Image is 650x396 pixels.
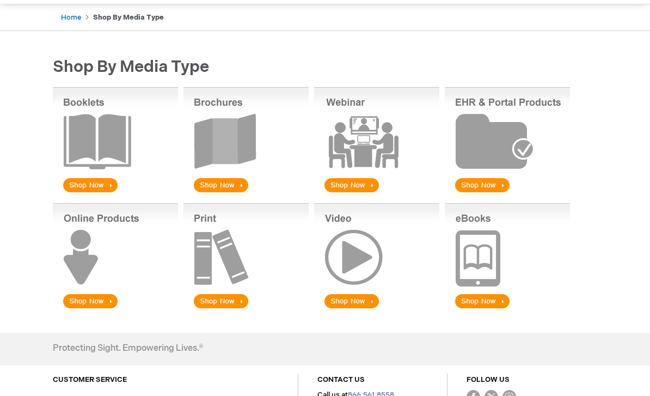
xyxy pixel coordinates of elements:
a: FOLLOW US [467,375,510,384]
img: Booklets [53,87,178,194]
h4: Protecting Sight. Empowering Lives.® [53,344,203,354]
img: EHR & Portal Products [445,87,570,194]
span: Shop by Media Type [53,57,209,77]
img: Brochures [183,87,309,194]
a: CUSTOMER SERVICE [53,375,127,384]
a: Booklets [53,187,178,197]
img: Webinar [314,87,439,194]
img: eBook [445,203,570,310]
a: Webinar [314,187,439,197]
a: eBook [445,303,570,313]
a: Print [183,303,309,313]
img: Video [314,203,439,310]
img: Print [183,203,309,310]
a: Brochures [183,187,309,197]
a: Home [61,13,81,22]
strong: Shop by Media Type [93,13,164,22]
a: Video [314,303,439,313]
a: Online Products [53,303,178,313]
a: CONTACT US [317,375,365,384]
a: EHR & Portal Products [445,187,570,197]
img: Online [53,203,178,310]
